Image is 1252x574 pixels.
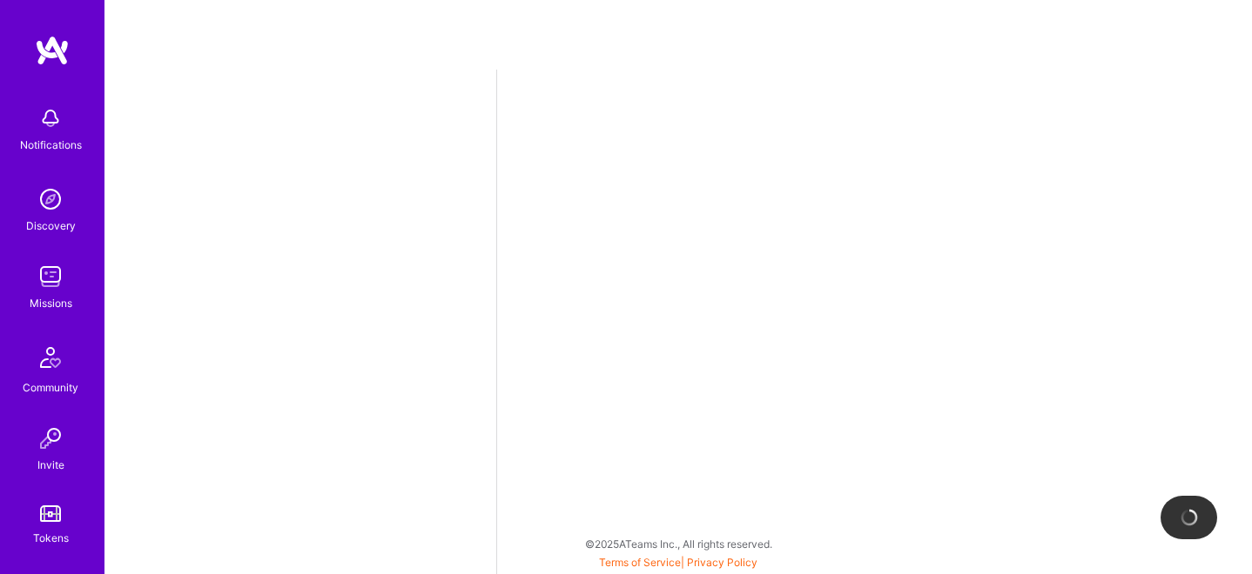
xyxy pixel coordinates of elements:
img: discovery [33,182,68,217]
img: logo [35,35,70,66]
div: Tokens [33,529,69,547]
img: loading [1181,509,1198,526]
div: © 2025 ATeams Inc., All rights reserved. [104,522,1252,565]
img: tokens [40,505,61,522]
img: bell [33,101,68,136]
img: teamwork [33,259,68,294]
span: | [599,556,757,569]
img: Community [30,337,71,378]
div: Community [23,378,78,397]
div: Notifications [20,136,82,154]
a: Privacy Policy [687,556,757,569]
div: Discovery [26,217,76,235]
img: Invite [33,421,68,456]
div: Missions [30,294,72,312]
div: Invite [37,456,64,474]
a: Terms of Service [599,556,681,569]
